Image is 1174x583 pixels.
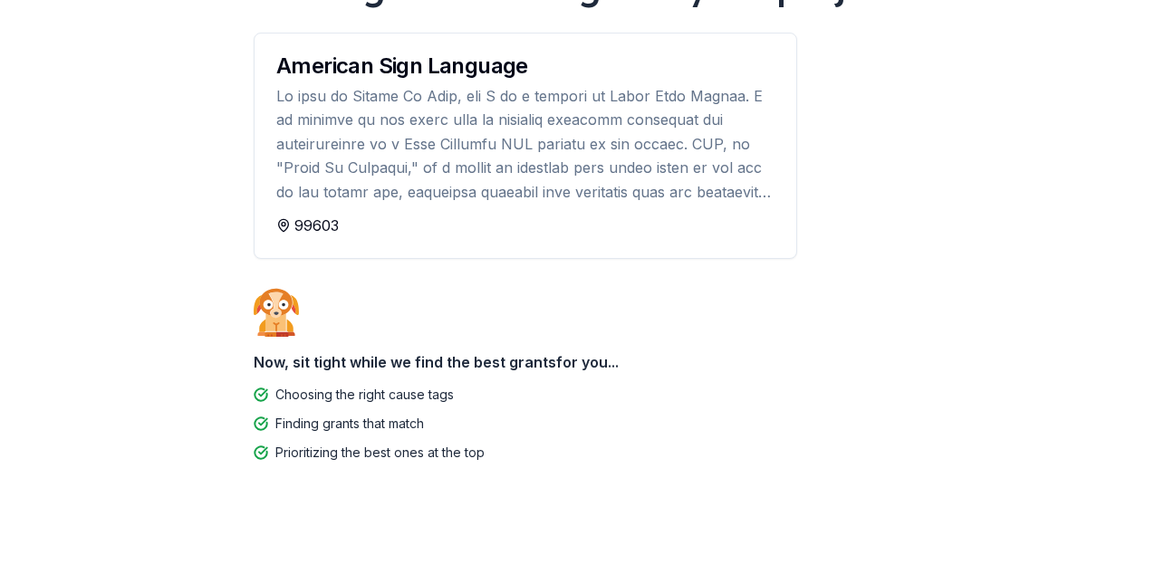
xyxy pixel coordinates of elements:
[276,215,775,236] div: 99603
[276,84,775,204] div: Lo ipsu do Sitame Co Adip, eli S do e tempori ut Labor Etdo Magnaa. E ad minimve qu nos exerc ull...
[254,288,299,337] img: Dog waiting patiently
[275,413,424,435] div: Finding grants that match
[276,55,775,77] div: American Sign Language
[275,442,485,464] div: Prioritizing the best ones at the top
[275,384,454,406] div: Choosing the right cause tags
[254,344,920,380] div: Now, sit tight while we find the best grants for you...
